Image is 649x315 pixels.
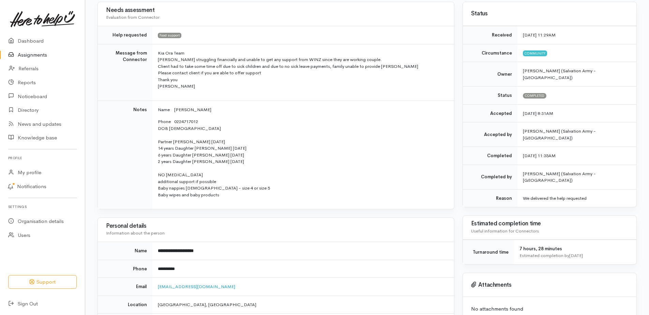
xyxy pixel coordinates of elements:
h3: Needs assessment [106,7,446,14]
p: Phone 0224717012 DOB [DEMOGRAPHIC_DATA] Partner [PERSON_NAME] [DATE] 14 years Daughter [PERSON_NA... [158,118,446,198]
td: Completed by [463,165,517,189]
td: [PERSON_NAME] (Salvation Army - [GEOGRAPHIC_DATA]) [517,165,636,189]
td: Email [98,278,152,296]
time: [DATE] [569,253,583,258]
p: Name [PERSON_NAME] [158,106,446,113]
time: [DATE] 8:31AM [523,110,553,116]
td: Owner [463,62,517,87]
span: Information about the person [106,230,165,236]
td: Received [463,26,517,44]
button: Support [8,275,77,289]
td: Help requested [98,26,152,44]
span: Completed [523,93,546,99]
td: Location [98,296,152,314]
span: 7 hours, 28 minutes [519,246,562,252]
td: Accepted [463,104,517,122]
p: Kia Ora Team [PERSON_NAME] struggling financially and unable to get any support from WINZ since t... [158,50,446,90]
h3: Personal details [106,223,446,229]
td: Status [463,87,517,105]
td: Notes [98,101,152,209]
h3: Attachments [471,282,628,288]
td: Reason [463,189,517,207]
time: [DATE] 11:29AM [523,32,556,38]
td: Phone [98,260,152,278]
td: Message from Connector [98,44,152,101]
div: Estimated completion by [519,252,628,259]
h6: Profile [8,153,77,163]
span: [PERSON_NAME] (Salvation Army - [GEOGRAPHIC_DATA]) [523,68,596,80]
td: [PERSON_NAME] (Salvation Army - [GEOGRAPHIC_DATA]) [517,122,636,147]
h6: Settings [8,202,77,211]
td: [GEOGRAPHIC_DATA], [GEOGRAPHIC_DATA] [152,296,454,314]
span: Community [523,50,547,56]
h3: Status [471,11,628,17]
h3: Estimated completion time [471,221,628,227]
td: Name [98,242,152,260]
td: Accepted by [463,122,517,147]
td: Turnaround time [463,240,514,265]
time: [DATE] 11:35AM [523,153,556,159]
span: Evaluation from Connector [106,14,160,20]
p: No attachments found [471,305,628,313]
td: We delivered the help requested [517,189,636,207]
span: Food support [158,33,181,38]
a: [EMAIL_ADDRESS][DOMAIN_NAME] [158,284,235,289]
td: Circumstance [463,44,517,62]
span: Useful information for Connectors [471,228,539,234]
td: Completed [463,147,517,165]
